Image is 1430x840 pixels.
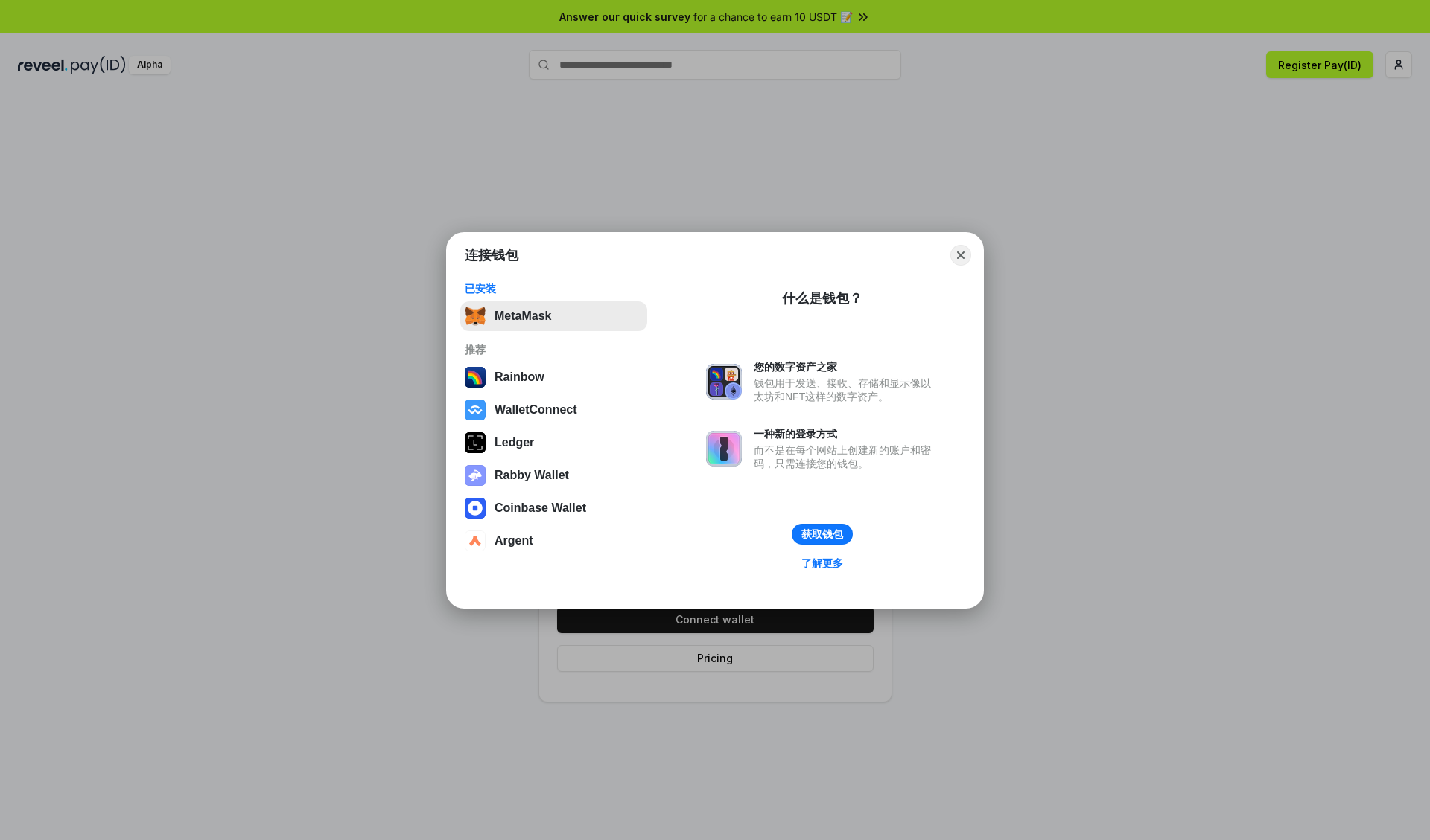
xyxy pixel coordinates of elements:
[460,301,647,331] button: MetaMask
[754,360,938,373] div: 您的数字资产之家
[495,501,586,515] div: Coinbase Wallet
[782,289,862,307] div: 什么是钱包？
[460,526,647,556] button: Argent
[495,469,569,482] div: Rabby Wallet
[495,310,551,323] div: MetaMask
[495,436,534,449] div: Ledger
[465,343,643,356] div: 推荐
[801,528,843,541] div: 获取钱包
[465,367,486,388] img: svg+xml,%3Csvg%20width%3D%22120%22%20height%3D%22120%22%20viewBox%3D%220%200%20120%20120%22%20fil...
[460,493,647,523] button: Coinbase Wallet
[465,246,518,264] h1: 连接钱包
[754,427,938,440] div: 一种新的登录方式
[792,554,852,573] a: 了解更多
[465,282,643,295] div: 已安装
[495,403,577,417] div: WalletConnect
[465,400,486,420] img: svg+xml,%3Csvg%20width%3D%2228%22%20height%3D%2228%22%20viewBox%3D%220%200%2028%2028%22%20fill%3D...
[495,371,544,384] div: Rainbow
[460,362,647,392] button: Rainbow
[754,443,938,470] div: 而不是在每个网站上创建新的账户和密码，只需连接您的钱包。
[460,428,647,458] button: Ledger
[465,306,486,327] img: svg+xml,%3Csvg%20fill%3D%22none%22%20height%3D%2233%22%20viewBox%3D%220%200%2035%2033%22%20width%...
[706,431,742,467] img: svg+xml,%3Csvg%20xmlns%3D%22http%3A%2F%2Fwww.w3.org%2F2000%2Fsvg%22%20fill%3D%22none%22%20viewBox...
[465,432,486,453] img: svg+xml,%3Csvg%20xmlns%3D%22http%3A%2F%2Fwww.w3.org%2F2000%2Fsvg%22%20width%3D%2228%22%20height%3...
[465,465,486,486] img: svg+xml,%3Csvg%20xmlns%3D%22http%3A%2F%2Fwww.w3.org%2F2000%2Fsvg%22%20fill%3D%22none%22%20viewBox...
[792,524,853,545] button: 获取钱包
[465,498,486,519] img: svg+xml,%3Csvg%20width%3D%2228%22%20height%3D%2228%22%20viewBox%3D%220%200%2028%2028%22%20fill%3D...
[801,557,843,570] div: 了解更多
[754,376,938,403] div: 钱包用于发送、接收、存储和显示像以太坊和NFT这样的数字资产。
[460,395,647,425] button: WalletConnect
[460,461,647,490] button: Rabby Wallet
[495,534,533,548] div: Argent
[465,530,486,551] img: svg+xml,%3Csvg%20width%3D%2228%22%20height%3D%2228%22%20viewBox%3D%220%200%2028%2028%22%20fill%3D...
[706,364,742,400] img: svg+xml,%3Csvg%20xmlns%3D%22http%3A%2F%2Fwww.w3.org%2F2000%2Fsvg%22%20fill%3D%22none%22%20viewBox...
[950,245,971,266] button: Close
